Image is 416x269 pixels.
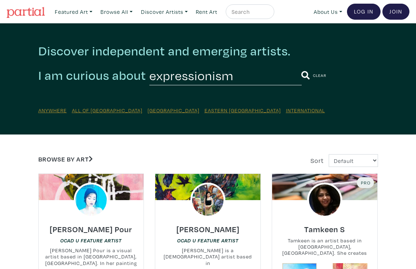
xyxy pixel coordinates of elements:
[60,238,122,243] em: OCAD U Feature Artist
[50,224,132,234] h6: [PERSON_NAME] Pour
[231,7,267,16] input: Search
[176,222,240,231] a: [PERSON_NAME]
[177,238,238,243] em: OCAD U Feature Artist
[190,183,225,218] img: phpThumb.php
[38,155,93,163] a: Browse by Art
[313,71,327,79] a: Clear
[307,183,342,218] img: phpThumb.php
[310,4,346,19] a: About Us
[97,4,136,19] a: Browse All
[360,180,371,186] span: Pro
[304,222,345,231] a: Tamkeen S
[72,107,142,114] a: All of [GEOGRAPHIC_DATA]
[74,183,109,218] img: phpThumb.php
[347,4,381,20] a: Log In
[155,247,260,266] small: [PERSON_NAME] is a [DEMOGRAPHIC_DATA] artist based in [GEOGRAPHIC_DATA]/[GEOGRAPHIC_DATA], curren...
[39,247,144,266] small: [PERSON_NAME] Pour is a visual artist based in [GEOGRAPHIC_DATA], [GEOGRAPHIC_DATA]. In her paint...
[60,237,122,244] a: OCAD U Feature Artist
[286,107,325,114] a: International
[382,4,409,20] a: Join
[304,224,345,234] h6: Tamkeen S
[50,222,132,231] a: [PERSON_NAME] Pour
[192,4,221,19] a: Rent Art
[313,73,327,78] small: Clear
[148,107,199,114] a: [GEOGRAPHIC_DATA]
[38,43,378,59] h2: Discover independent and emerging artists.
[38,67,146,83] h2: I am curious about
[205,107,281,114] a: Eastern [GEOGRAPHIC_DATA]
[138,4,191,19] a: Discover Artists
[176,224,240,234] h6: [PERSON_NAME]
[51,4,96,19] a: Featured Art
[38,107,67,114] a: Anywhere
[177,237,238,244] a: OCAD U Feature Artist
[310,156,324,165] span: Sort
[272,237,377,257] small: Tamkeen is an artist based in [GEOGRAPHIC_DATA], [GEOGRAPHIC_DATA]. She creates landscape, still ...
